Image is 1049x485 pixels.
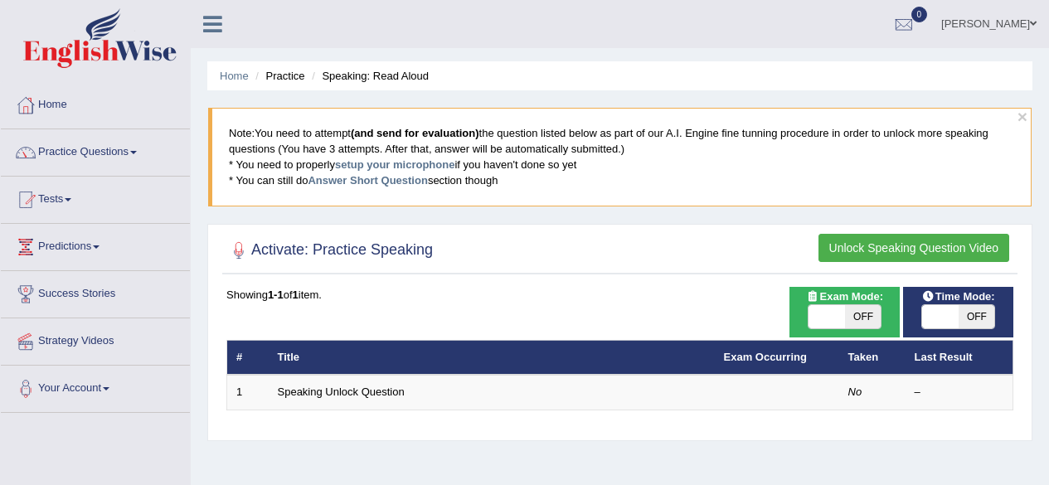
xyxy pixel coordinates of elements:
[1017,108,1027,125] button: ×
[1,82,190,124] a: Home
[208,108,1032,206] blockquote: You need to attempt the question listed below as part of our A.I. Engine fine tunning procedure i...
[227,375,269,410] td: 1
[1,366,190,407] a: Your Account
[1,224,190,265] a: Predictions
[818,234,1009,262] button: Unlock Speaking Question Video
[915,288,1002,305] span: Time Mode:
[293,289,299,301] b: 1
[848,386,862,398] em: No
[227,340,269,375] th: #
[1,271,190,313] a: Success Stories
[906,340,1013,375] th: Last Result
[1,129,190,171] a: Practice Questions
[1,318,190,360] a: Strategy Videos
[724,351,807,363] a: Exam Occurring
[308,174,427,187] a: Answer Short Question
[269,340,715,375] th: Title
[1,177,190,218] a: Tests
[220,70,249,82] a: Home
[229,127,255,139] span: Note:
[335,158,454,171] a: setup your microphone
[845,305,881,328] span: OFF
[839,340,906,375] th: Taken
[278,386,405,398] a: Speaking Unlock Question
[789,287,900,337] div: Show exams occurring in exams
[959,305,995,328] span: OFF
[915,385,1004,400] div: –
[226,287,1013,303] div: Showing of item.
[911,7,928,22] span: 0
[308,68,429,84] li: Speaking: Read Aloud
[251,68,304,84] li: Practice
[351,127,479,139] b: (and send for evaluation)
[268,289,284,301] b: 1-1
[226,238,433,263] h2: Activate: Practice Speaking
[800,288,890,305] span: Exam Mode:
